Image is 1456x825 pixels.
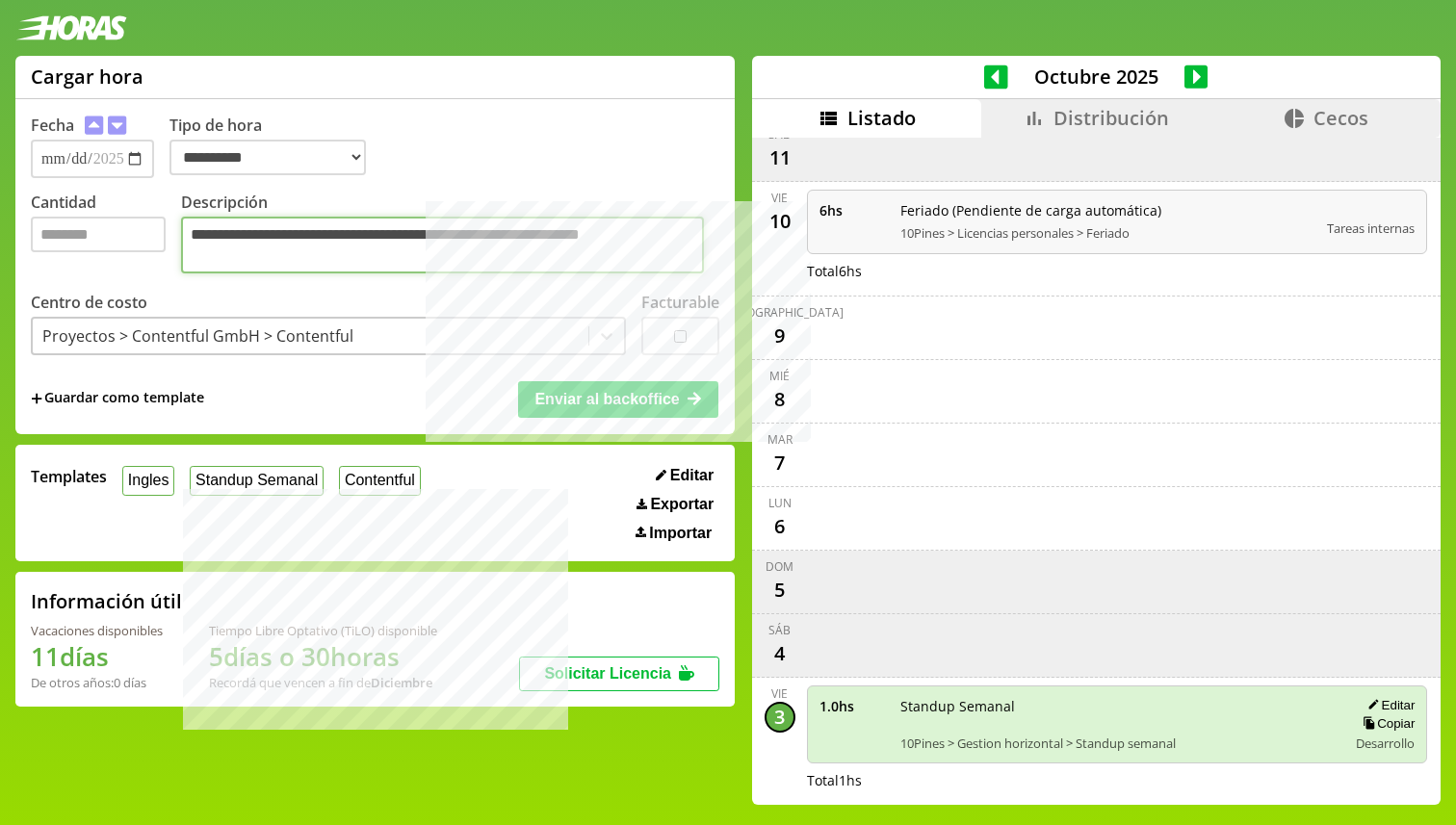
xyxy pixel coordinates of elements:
[768,495,792,511] div: lun
[771,190,788,206] div: vie
[650,496,714,513] span: Exportar
[31,115,74,136] label: Fecha
[847,105,916,131] span: Listado
[650,466,719,485] button: Editar
[190,466,324,496] button: Standup Semanal
[765,575,795,606] div: 5
[169,115,381,178] label: Tipo de hora
[31,588,182,614] h2: Información útil
[1313,105,1368,131] span: Cecos
[670,467,714,484] span: Editar
[31,64,143,90] h1: Cargar hora
[31,639,163,674] h1: 11 días
[765,511,795,542] div: 6
[807,771,1428,789] div: Total 1 hs
[900,697,1335,715] span: Standup Semanal
[819,697,887,715] span: 1.0 hs
[519,657,719,691] button: Solicitar Licencia
[1356,735,1415,752] span: Desarrollo
[900,224,1314,242] span: 10Pines > Licencias personales > Feriado
[31,466,107,487] span: Templates
[1327,219,1415,237] span: Tareas internas
[31,674,163,691] div: De otros años: 0 días
[339,466,421,496] button: Contentful
[122,466,174,496] button: Ingles
[716,304,844,321] div: [DEMOGRAPHIC_DATA]
[765,448,795,478] div: 7
[765,638,795,669] div: 4
[1362,697,1415,713] button: Editar
[771,685,788,702] div: vie
[544,665,671,682] span: Solicitar Licencia
[1357,715,1415,732] button: Copiar
[752,138,1441,802] div: scrollable content
[181,192,719,278] label: Descripción
[31,388,204,409] span: +Guardar como template
[649,525,712,542] span: Importar
[31,388,42,409] span: +
[518,381,718,418] button: Enviar al backoffice
[534,391,679,407] span: Enviar al backoffice
[31,217,166,252] input: Cantidad
[371,674,432,691] b: Diciembre
[42,325,353,347] div: Proyectos > Contentful GmbH > Contentful
[181,217,704,273] textarea: Descripción
[631,495,719,514] button: Exportar
[765,702,795,733] div: 3
[765,142,795,173] div: 11
[641,292,719,313] label: Facturable
[15,15,127,40] img: logotipo
[900,201,1314,219] span: Feriado (Pendiente de carga automática)
[769,368,790,384] div: mié
[765,384,795,415] div: 8
[807,262,1428,280] div: Total 6 hs
[900,735,1335,752] span: 10Pines > Gestion horizontal > Standup semanal
[767,431,793,448] div: mar
[819,201,887,219] span: 6 hs
[768,622,791,638] div: sáb
[766,558,793,575] div: dom
[31,192,181,278] label: Cantidad
[169,140,366,175] select: Tipo de hora
[31,622,163,639] div: Vacaciones disponibles
[1053,105,1169,131] span: Distribución
[765,321,795,351] div: 9
[1008,64,1184,90] span: Octubre 2025
[209,674,437,691] div: Recordá que vencen a fin de
[209,639,437,674] h1: 5 días o 30 horas
[31,292,147,313] label: Centro de costo
[765,206,795,237] div: 10
[209,622,437,639] div: Tiempo Libre Optativo (TiLO) disponible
